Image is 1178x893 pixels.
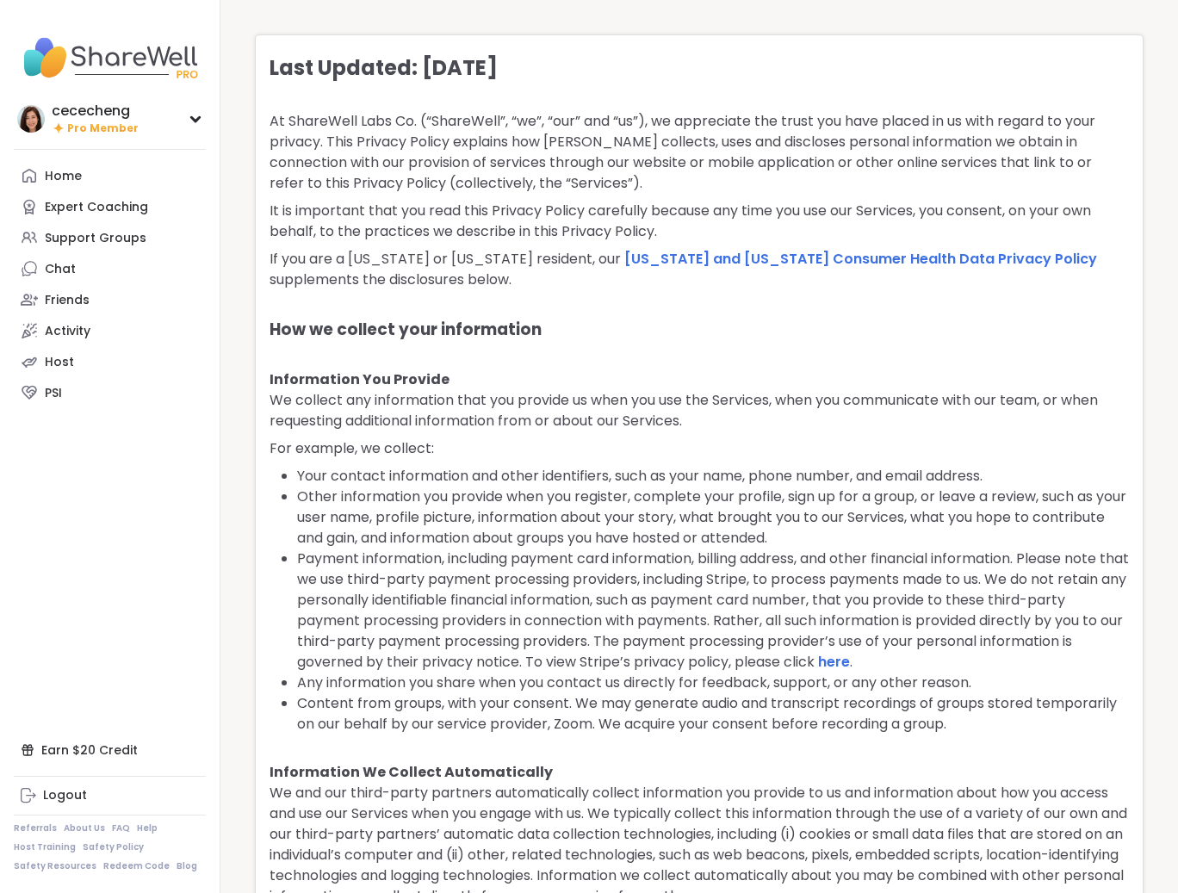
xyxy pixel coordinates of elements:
[270,201,1129,242] p: It is important that you read this Privacy Policy carefully because any time you use our Services...
[270,369,1129,390] h4: Information You Provide
[17,105,45,133] img: cececheng
[270,762,1129,783] h4: Information We Collect Automatically
[112,822,130,834] a: FAQ
[297,549,1129,673] li: Payment information, including payment card information, billing address, and other financial inf...
[137,822,158,834] a: Help
[14,377,206,408] a: PSI
[14,191,206,222] a: Expert Coaching
[297,673,1129,693] li: Any information you share when you contact us directly for feedback, support, or any other reason.
[64,822,105,834] a: About Us
[14,315,206,346] a: Activity
[818,652,850,672] a: here
[45,292,90,309] div: Friends
[45,385,62,402] div: PSI
[270,318,1129,342] h3: How we collect your information
[43,787,87,804] div: Logout
[297,487,1129,549] li: Other information you provide when you register, complete your profile, sign up for a group, or l...
[14,860,96,872] a: Safety Resources
[45,323,90,340] div: Activity
[270,390,1129,431] p: We collect any information that you provide us when you use the Services, when you communicate wi...
[177,860,197,872] a: Blog
[52,102,139,121] div: cececheng
[14,160,206,191] a: Home
[14,222,206,253] a: Support Groups
[45,230,146,247] div: Support Groups
[270,249,1129,290] p: If you are a [US_STATE] or [US_STATE] resident, our supplements the disclosures below.
[624,249,1097,269] a: [US_STATE] and [US_STATE] Consumer Health Data Privacy Policy
[14,735,206,766] div: Earn $20 Credit
[45,354,74,371] div: Host
[45,168,82,185] div: Home
[14,253,206,284] a: Chat
[270,111,1129,194] p: At ShareWell Labs Co. (“ShareWell”, “we”, “our” and “us”), we appreciate the trust you have place...
[45,199,148,216] div: Expert Coaching
[14,822,57,834] a: Referrals
[14,28,206,88] img: ShareWell Nav Logo
[297,466,1129,487] li: Your contact information and other identifiers, such as your name, phone number, and email address.
[103,860,170,872] a: Redeem Code
[297,693,1129,735] li: Content from groups, with your consent. We may generate audio and transcript recordings of groups...
[14,780,206,811] a: Logout
[14,284,206,315] a: Friends
[14,841,76,853] a: Host Training
[45,261,76,278] div: Chat
[67,121,139,136] span: Pro Member
[270,438,1129,459] p: For example, we collect:
[14,346,206,377] a: Host
[270,53,1129,84] h2: Last Updated: [DATE]
[83,841,144,853] a: Safety Policy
